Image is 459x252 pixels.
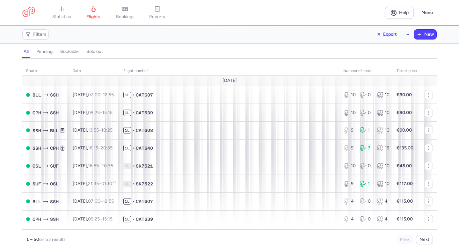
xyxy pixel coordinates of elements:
span: CPH [50,145,59,152]
th: date [69,66,120,76]
time: 07:00 [88,92,100,97]
span: [DATE], [73,198,114,204]
div: 10 [343,92,355,98]
a: reports [141,6,173,20]
span: [DATE], [73,216,113,222]
strong: €115.00 [397,198,413,204]
span: [DATE], [73,110,113,115]
div: 4 [343,198,355,205]
span: statistics [52,14,71,20]
span: – [88,216,113,222]
span: [DATE], [73,163,113,169]
span: CAT640 [136,145,153,151]
span: 1L [123,198,131,205]
span: • [132,145,135,151]
div: 9 [343,181,355,187]
span: 1L [123,163,131,169]
span: reports [149,14,165,20]
span: CPH [33,216,41,223]
span: SSH [50,91,59,98]
span: BLL [50,127,59,134]
strong: €115.00 [397,216,413,222]
time: 20:35 [101,145,113,151]
span: – [88,145,113,151]
time: 18:25 [101,127,113,133]
span: [DATE], [73,145,113,151]
span: [DATE], [73,181,116,186]
span: • [132,181,135,187]
span: SUF [33,180,41,187]
span: – [88,92,114,97]
span: CAT607 [136,198,153,205]
a: statistics [46,6,77,20]
th: Ticket price [393,66,421,76]
span: • [132,216,135,222]
button: New [414,30,436,39]
time: 16:55 [88,163,99,169]
time: 01:10 [101,181,116,186]
span: bookings [116,14,135,20]
time: 13:55 [88,127,99,133]
span: • [132,110,135,116]
span: 1L [123,110,131,116]
span: 1L [123,92,131,98]
div: 1 [360,181,372,187]
span: SSH [33,145,41,152]
span: • [132,127,135,133]
span: [DATE] [222,78,237,83]
span: SSH [50,216,59,223]
div: 0 [360,92,372,98]
div: 10 [377,163,389,169]
div: 4 [343,216,355,222]
strong: €45.00 [397,163,412,169]
div: 1 [360,127,372,133]
span: 1L [123,145,131,151]
span: 1L [123,181,131,187]
span: 1L [123,216,131,222]
div: 10 [377,92,389,98]
span: Filters [33,32,46,37]
span: CAT639 [136,110,153,116]
span: on 63 results [39,237,66,242]
time: 16:15 [88,145,98,151]
button: Export [372,29,401,40]
a: CitizenPlane red outlined logo [22,7,35,18]
div: 10 [343,110,355,116]
h4: pending [36,49,53,54]
div: 4 [377,216,389,222]
div: 4 [377,198,389,205]
a: flights [77,6,109,20]
div: 0 [360,198,372,205]
strong: €135.00 [397,145,413,151]
time: 12:55 [103,198,114,204]
th: Flight number [120,66,339,76]
div: 0 [360,110,372,116]
span: CAT607 [136,92,153,98]
div: 10 [343,163,355,169]
span: • [132,163,135,169]
span: OSL [33,162,41,169]
h4: bookable [60,49,79,54]
strong: €90.00 [397,127,412,133]
time: 15:15 [102,110,113,115]
time: 20:35 [101,163,113,169]
th: route [22,66,69,76]
strong: €90.00 [397,110,412,115]
span: OSL [50,180,59,187]
button: Filters [23,30,48,39]
h4: sold out [86,49,103,54]
time: 07:00 [88,198,100,204]
time: 15:15 [102,216,113,222]
span: SK7522 [136,181,153,187]
span: – [88,163,113,169]
span: New [424,32,434,37]
span: SK7521 [136,163,153,169]
time: 21:35 [88,181,99,186]
span: – [88,181,116,186]
div: 16 [377,145,389,151]
span: BLL [33,91,41,98]
span: SSH [50,109,59,116]
h4: all [24,49,29,54]
div: 7 [360,145,372,151]
div: 10 [377,181,389,187]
